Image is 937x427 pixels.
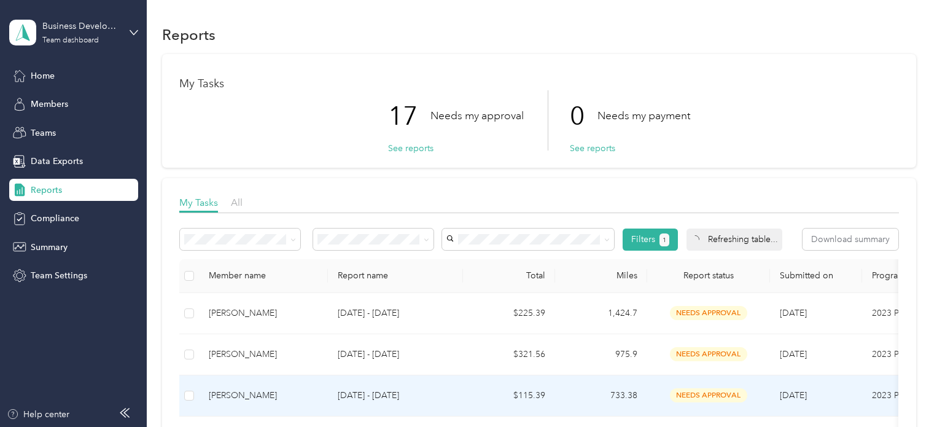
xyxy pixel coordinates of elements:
[555,375,647,417] td: 733.38
[388,142,434,155] button: See reports
[555,334,647,375] td: 975.9
[31,269,87,282] span: Team Settings
[31,212,79,225] span: Compliance
[31,241,68,254] span: Summary
[463,293,555,334] td: $225.39
[868,358,937,427] iframe: Everlance-gr Chat Button Frame
[780,349,807,359] span: [DATE]
[565,270,637,281] div: Miles
[623,229,678,251] button: Filters1
[473,270,545,281] div: Total
[179,77,899,90] h1: My Tasks
[7,408,69,421] button: Help center
[659,233,670,246] button: 1
[338,348,453,361] p: [DATE] - [DATE]
[31,127,56,139] span: Teams
[570,142,615,155] button: See reports
[162,28,216,41] h1: Reports
[597,108,690,123] p: Needs my payment
[663,235,666,246] span: 1
[770,259,862,293] th: Submitted on
[31,98,68,111] span: Members
[780,390,807,401] span: [DATE]
[670,388,747,402] span: needs approval
[179,197,218,208] span: My Tasks
[463,334,555,375] td: $321.56
[430,108,524,123] p: Needs my approval
[388,90,430,142] p: 17
[338,307,453,320] p: [DATE] - [DATE]
[463,375,555,417] td: $115.39
[209,270,318,281] div: Member name
[42,20,119,33] div: Business Development
[686,229,782,251] div: Refreshing table...
[42,37,99,44] div: Team dashboard
[670,347,747,361] span: needs approval
[199,259,328,293] th: Member name
[338,389,453,402] p: [DATE] - [DATE]
[231,197,243,208] span: All
[555,293,647,334] td: 1,424.7
[328,259,463,293] th: Report name
[570,90,597,142] p: 0
[209,307,318,320] div: [PERSON_NAME]
[31,69,55,82] span: Home
[670,306,747,320] span: needs approval
[780,308,807,318] span: [DATE]
[657,270,760,281] span: Report status
[209,389,318,402] div: [PERSON_NAME]
[31,184,62,197] span: Reports
[31,155,83,168] span: Data Exports
[209,348,318,361] div: [PERSON_NAME]
[803,229,898,250] button: Download summary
